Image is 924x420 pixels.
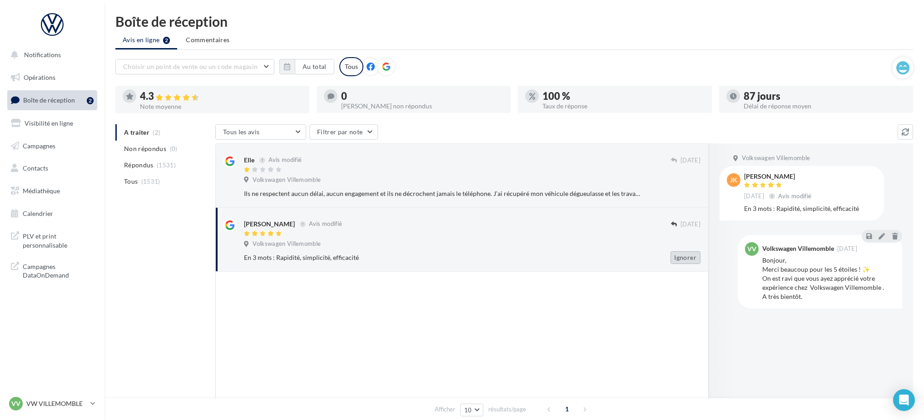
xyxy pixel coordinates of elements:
button: Tous les avis [215,124,306,140]
div: Open Intercom Messenger [893,389,915,411]
a: Médiathèque [5,181,99,200]
div: 0 [341,91,503,101]
span: Notifications [24,51,61,59]
button: Au total [295,59,334,74]
span: [DATE] [681,156,700,165]
span: Non répondus [124,144,166,153]
div: Note moyenne [140,103,302,110]
span: Tous les avis [223,128,260,136]
span: VV [11,399,20,408]
a: Contacts [5,159,99,178]
span: Volkswagen Villemomble [742,154,810,162]
span: 10 [464,406,472,414]
a: Boîte de réception2 [5,90,99,110]
span: Volkswagen Villemomble [253,176,321,184]
div: Tous [339,57,363,76]
span: (1531) [141,178,160,185]
span: PLV et print personnalisable [23,230,94,249]
div: Elle [244,156,254,165]
span: Opérations [24,73,55,81]
span: [DATE] [837,246,857,252]
div: 87 jours [744,91,906,101]
a: Opérations [5,68,99,87]
span: Médiathèque [23,187,60,195]
span: Avis modifié [268,156,302,164]
span: jk [730,176,737,185]
button: Ignorer [671,251,700,264]
div: [PERSON_NAME] non répondus [341,103,503,109]
span: VV [747,244,756,254]
span: Choisir un point de vente ou un code magasin [123,63,258,70]
button: Au total [279,59,334,74]
div: En 3 mots : Rapidité, simplicité, efficacité [244,253,641,262]
div: En 3 mots : Rapidité, simplicité, efficacité [744,204,877,213]
a: Campagnes [5,137,99,156]
div: Délai de réponse moyen [744,103,906,109]
div: Ils ne respectent aucun délai, aucun engagement et ils ne décrochent jamais le téléphone. J’ai ré... [244,189,641,198]
span: Afficher [435,405,455,414]
span: (0) [170,145,178,152]
div: 4.3 [140,91,302,102]
span: [DATE] [681,220,700,229]
span: Contacts [23,164,48,172]
span: résultats/page [488,405,526,414]
span: 1 [560,402,574,416]
button: Notifications [5,45,95,64]
span: (1531) [157,161,176,169]
span: [DATE] [744,192,764,200]
div: Taux de réponse [542,103,705,109]
a: PLV et print personnalisable [5,226,99,253]
div: 100 % [542,91,705,101]
a: VV VW VILLEMOMBLE [7,395,97,412]
a: Calendrier [5,204,99,223]
span: Boîte de réception [23,96,75,104]
div: [PERSON_NAME] [244,220,295,229]
button: Choisir un point de vente ou un code magasin [115,59,274,74]
span: Volkswagen Villemomble [253,240,321,248]
button: 10 [460,404,483,416]
div: 2 [87,97,94,104]
div: [PERSON_NAME] [744,173,814,180]
span: Calendrier [23,210,53,217]
a: Campagnes DataOnDemand [5,257,99,283]
div: Boîte de réception [115,15,913,28]
div: Bonjour, Merci beaucoup pour les 5 étoiles ! ✨ On est ravi que vous ayez apprécié votre expérienc... [762,256,895,301]
span: Avis modifié [309,220,342,228]
div: Volkswagen Villemomble [762,245,834,252]
span: Répondus [124,161,154,170]
a: Visibilité en ligne [5,114,99,133]
span: Visibilité en ligne [25,119,73,127]
p: VW VILLEMOMBLE [26,399,87,408]
span: Commentaires [186,35,229,44]
span: Avis modifié [779,192,812,200]
span: Tous [124,177,138,186]
button: Filtrer par note [309,124,378,140]
span: Campagnes [23,142,55,149]
span: Campagnes DataOnDemand [23,260,94,280]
